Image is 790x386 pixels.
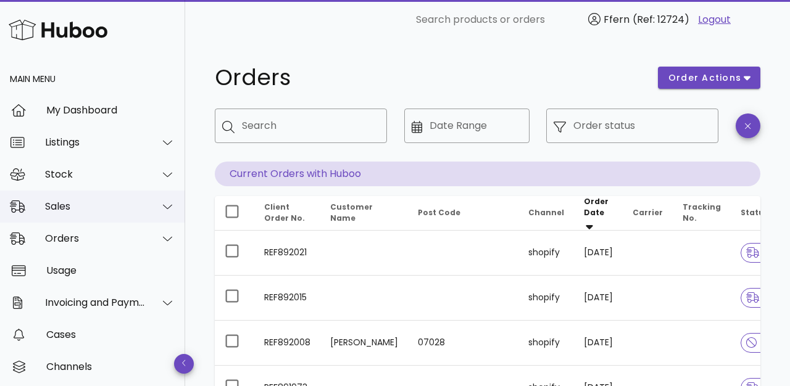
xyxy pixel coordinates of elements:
span: Ffern [604,12,630,27]
td: [DATE] [574,231,623,276]
th: Tracking No. [673,196,731,231]
span: Tracking No. [683,202,721,223]
button: order actions [658,67,760,89]
td: REF892015 [254,276,320,321]
td: [PERSON_NAME] [320,321,408,366]
span: order actions [668,72,742,84]
td: [DATE] [574,276,623,321]
div: Cases [46,329,175,340]
td: shopify [518,231,574,276]
span: Status [741,207,778,218]
th: Carrier [623,196,673,231]
th: Post Code [408,196,518,231]
div: Channels [46,361,175,372]
img: Huboo Logo [9,17,107,43]
div: Sales [45,200,146,212]
th: Client Order No. [254,196,320,231]
div: Invoicing and Payments [45,297,146,308]
td: shopify [518,276,574,321]
span: Post Code [418,207,460,218]
div: Usage [46,265,175,276]
div: Orders [45,232,146,244]
th: Channel [518,196,574,231]
td: REF892008 [254,321,320,366]
span: Client Order No. [264,202,305,223]
td: 07028 [408,321,518,366]
div: My Dashboard [46,104,175,116]
td: REF892021 [254,231,320,276]
span: (Ref: 12724) [633,12,689,27]
div: Stock [45,168,146,180]
td: shopify [518,321,574,366]
span: Order Date [584,196,609,218]
span: Carrier [633,207,663,218]
span: Channel [528,207,564,218]
td: [DATE] [574,321,623,366]
th: Order Date: Sorted descending. Activate to remove sorting. [574,196,623,231]
p: Current Orders with Huboo [215,162,760,186]
th: Customer Name [320,196,408,231]
span: Customer Name [330,202,373,223]
h1: Orders [215,67,643,89]
a: Logout [698,12,731,27]
div: Listings [45,136,146,148]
